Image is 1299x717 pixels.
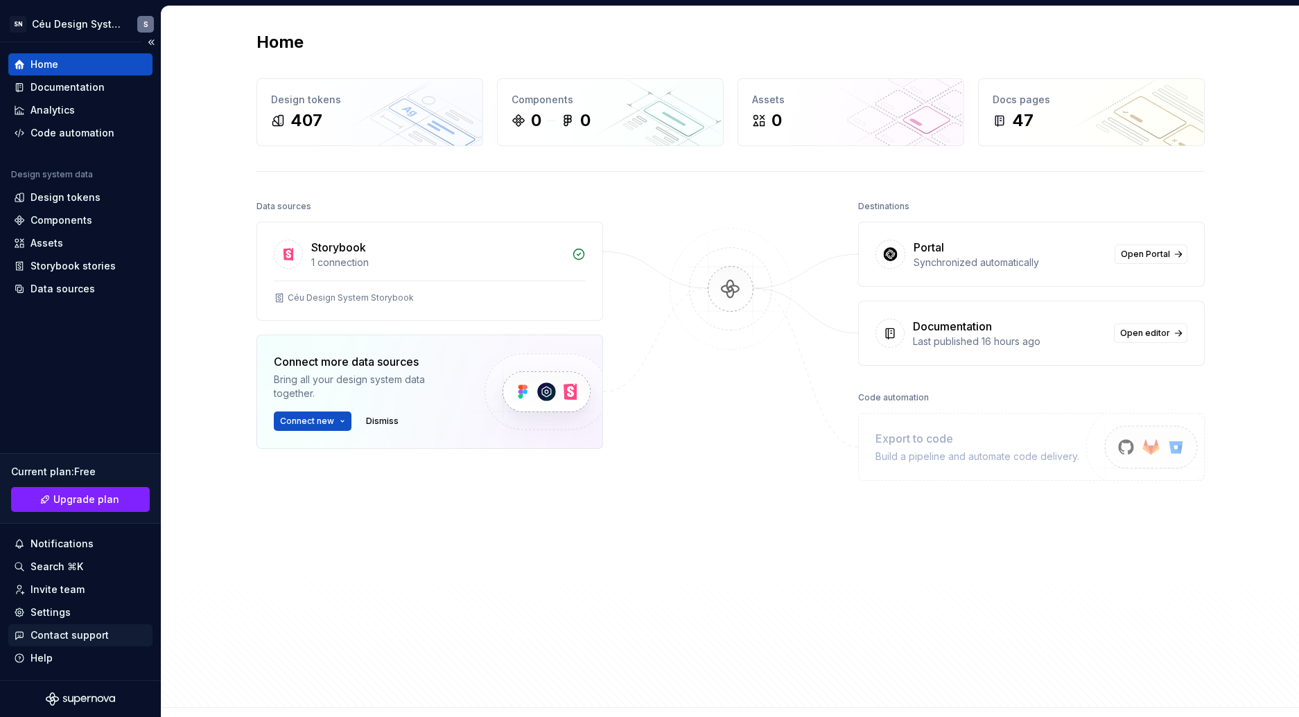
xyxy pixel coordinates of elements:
[1121,249,1170,260] span: Open Portal
[30,560,83,574] div: Search ⌘K
[274,353,461,370] div: Connect more data sources
[8,255,152,277] a: Storybook stories
[30,605,71,619] div: Settings
[280,416,334,427] span: Connect new
[1115,245,1187,264] a: Open Portal
[8,232,152,254] a: Assets
[11,169,93,180] div: Design system data
[8,578,152,601] a: Invite team
[8,186,152,209] a: Design tokens
[8,53,152,76] a: Home
[256,222,603,321] a: Storybook1 connectionCéu Design System Storybook
[143,19,148,30] div: S
[8,122,152,144] a: Code automation
[311,256,564,269] div: 1 connection
[8,556,152,578] button: Search ⌘K
[8,209,152,231] a: Components
[30,191,101,204] div: Design tokens
[512,93,709,107] div: Components
[30,236,63,250] div: Assets
[914,256,1106,269] div: Synchronized automatically
[141,33,161,52] button: Collapse sidebar
[978,78,1205,146] a: Docs pages47
[11,465,150,479] div: Current plan : Free
[11,487,150,512] a: Upgrade plan
[256,31,304,53] h2: Home
[30,126,114,140] div: Code automation
[30,80,105,94] div: Documentation
[53,493,119,506] span: Upgrade plan
[256,78,483,146] a: Design tokens407
[30,282,95,296] div: Data sources
[311,239,366,256] div: Storybook
[30,259,116,273] div: Storybook stories
[290,109,322,132] div: 407
[1114,324,1187,343] a: Open editor
[8,278,152,300] a: Data sources
[274,411,351,431] button: Connect new
[8,99,152,121] a: Analytics
[271,93,469,107] div: Design tokens
[46,692,115,706] svg: Supernova Logo
[274,373,461,400] div: Bring all your design system data together.
[30,213,92,227] div: Components
[8,647,152,669] button: Help
[738,78,964,146] a: Assets0
[531,109,541,132] div: 0
[993,93,1190,107] div: Docs pages
[32,17,121,31] div: Céu Design System
[1012,109,1034,132] div: 47
[771,109,782,132] div: 0
[8,624,152,646] button: Contact support
[3,9,158,39] button: SNCéu Design SystemS
[913,335,1106,348] div: Last published 16 hours ago
[875,430,1079,447] div: Export to code
[30,628,109,642] div: Contact support
[8,76,152,98] a: Documentation
[1120,328,1170,339] span: Open editor
[30,103,75,117] div: Analytics
[580,109,591,132] div: 0
[30,537,94,551] div: Notifications
[8,601,152,623] a: Settings
[914,239,944,256] div: Portal
[858,197,909,216] div: Destinations
[288,292,414,303] div: Céu Design System Storybook
[256,197,311,216] div: Data sources
[10,16,26,33] div: SN
[913,318,992,335] div: Documentation
[8,533,152,555] button: Notifications
[30,583,85,596] div: Invite team
[752,93,950,107] div: Assets
[875,450,1079,463] div: Build a pipeline and automate code delivery.
[497,78,724,146] a: Components00
[360,411,405,431] button: Dismiss
[858,388,929,407] div: Code automation
[366,416,399,427] span: Dismiss
[30,651,53,665] div: Help
[30,57,58,71] div: Home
